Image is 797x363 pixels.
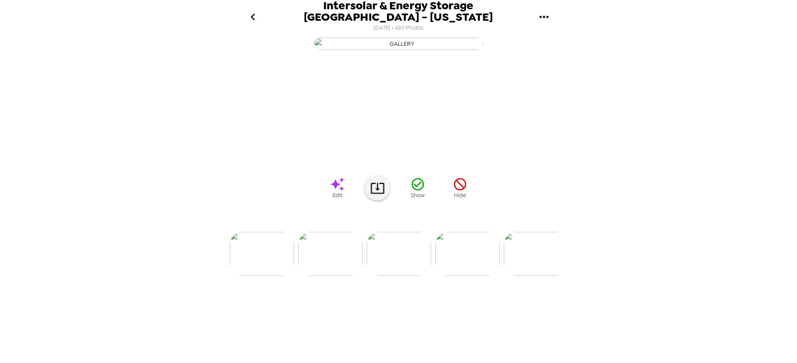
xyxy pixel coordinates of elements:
button: gallery menu [530,3,558,31]
button: Show [396,172,439,204]
a: Edit [316,172,358,204]
button: Hide [439,172,481,204]
button: go back [239,3,267,31]
img: gallery [435,232,500,276]
img: gallery [504,232,568,276]
img: gallery [298,232,363,276]
span: [DATE] • 420 Photos [374,22,423,34]
img: gallery [230,232,294,276]
img: gallery [314,38,483,50]
img: gallery [367,232,431,276]
span: Show [411,192,425,199]
span: Hide [454,192,466,199]
span: Edit [333,192,342,199]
